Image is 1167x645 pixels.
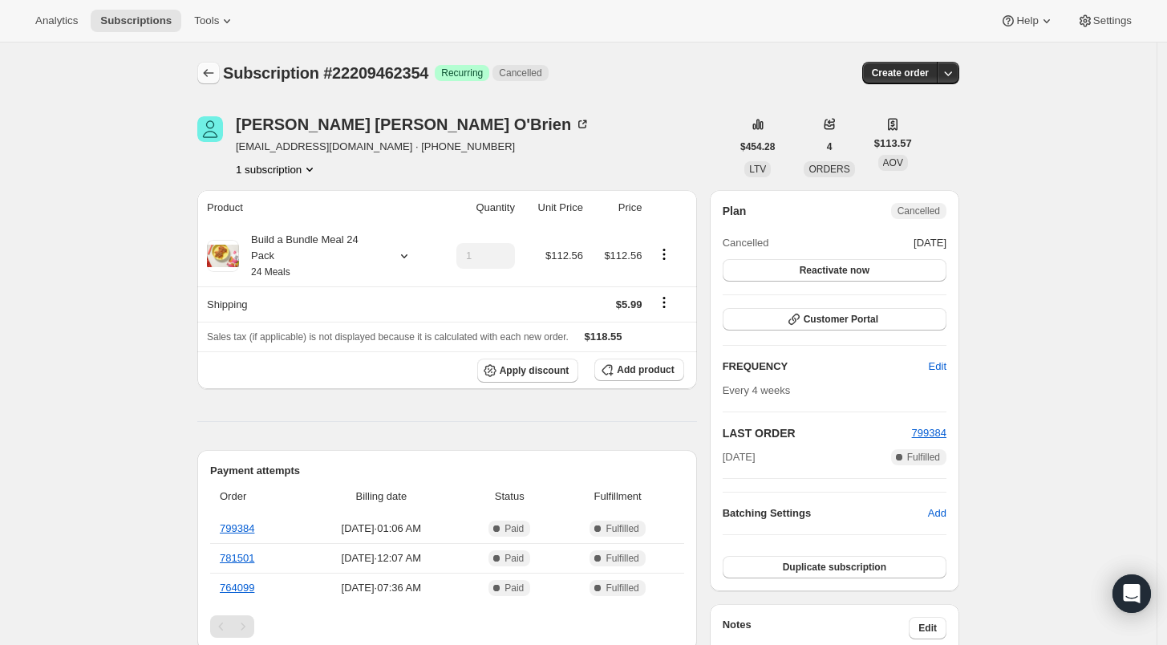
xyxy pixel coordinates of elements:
a: 781501 [220,552,254,564]
span: Sales tax (if applicable) is not displayed because it is calculated with each new order. [207,331,569,343]
button: Duplicate subscription [723,556,946,578]
button: Product actions [651,245,677,263]
th: Price [588,190,646,225]
span: Recurring [441,67,483,79]
span: [EMAIL_ADDRESS][DOMAIN_NAME] · [PHONE_NUMBER] [236,139,590,155]
a: 799384 [912,427,946,439]
span: Every 4 weeks [723,384,791,396]
span: Tools [194,14,219,27]
button: Help [991,10,1064,32]
button: Subscriptions [91,10,181,32]
button: Product actions [236,161,318,177]
button: Subscriptions [197,62,220,84]
h2: Payment attempts [210,463,684,479]
span: Reactivate now [800,264,869,277]
button: Shipping actions [651,294,677,311]
button: Add product [594,359,683,381]
span: [DATE] · 07:36 AM [305,580,458,596]
h3: Notes [723,617,910,639]
span: $118.55 [585,331,622,343]
button: Apply discount [477,359,579,383]
span: Add [928,505,946,521]
th: Quantity [435,190,520,225]
span: Subscription #22209462354 [223,64,428,82]
span: Cancelled [898,205,940,217]
span: $112.56 [604,249,642,262]
span: Add product [617,363,674,376]
span: Analytics [35,14,78,27]
span: Billing date [305,489,458,505]
button: Customer Portal [723,308,946,331]
span: Mary ellen O'Brien [197,116,223,142]
span: Apply discount [500,364,569,377]
span: [DATE] · 01:06 AM [305,521,458,537]
span: Cancelled [723,235,769,251]
a: 764099 [220,582,254,594]
h6: Batching Settings [723,505,928,521]
button: 4 [817,136,842,158]
span: Fulfilled [606,552,638,565]
button: Edit [919,354,956,379]
button: Edit [909,617,946,639]
span: Paid [504,522,524,535]
span: AOV [883,157,903,168]
span: $454.28 [740,140,775,153]
span: Fulfilled [606,522,638,535]
small: 24 Meals [251,266,290,278]
span: Paid [504,582,524,594]
div: Open Intercom Messenger [1112,574,1151,613]
h2: LAST ORDER [723,425,912,441]
span: Edit [918,622,937,635]
h2: Plan [723,203,747,219]
span: Help [1016,14,1038,27]
span: [DATE] [723,449,756,465]
span: Subscriptions [100,14,172,27]
span: Duplicate subscription [783,561,886,574]
button: 799384 [912,425,946,441]
div: [PERSON_NAME] [PERSON_NAME] O'Brien [236,116,590,132]
a: 799384 [220,522,254,534]
button: Settings [1068,10,1141,32]
button: Analytics [26,10,87,32]
span: Status [468,489,552,505]
span: $5.99 [616,298,642,310]
span: $113.57 [874,136,912,152]
span: [DATE] [914,235,946,251]
button: Tools [184,10,245,32]
div: Build a Bundle Meal 24 Pack [239,232,383,280]
span: Fulfillment [561,489,675,505]
span: $112.56 [545,249,583,262]
span: Paid [504,552,524,565]
span: Fulfilled [907,451,940,464]
span: Settings [1093,14,1132,27]
span: Customer Portal [804,313,878,326]
button: Create order [862,62,938,84]
button: Add [918,501,956,526]
span: Edit [929,359,946,375]
button: $454.28 [731,136,784,158]
span: 4 [827,140,833,153]
h2: FREQUENCY [723,359,929,375]
span: Fulfilled [606,582,638,594]
span: ORDERS [808,164,849,175]
nav: Pagination [210,615,684,638]
th: Order [210,479,300,514]
th: Shipping [197,286,435,322]
button: Reactivate now [723,259,946,282]
span: LTV [749,164,766,175]
span: [DATE] · 12:07 AM [305,550,458,566]
th: Unit Price [520,190,588,225]
span: Create order [872,67,929,79]
span: Cancelled [499,67,541,79]
th: Product [197,190,435,225]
